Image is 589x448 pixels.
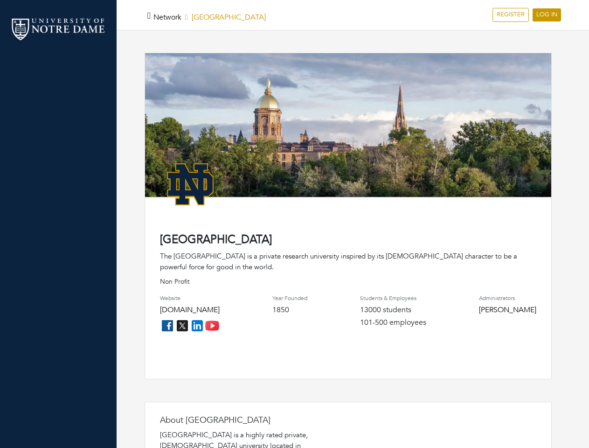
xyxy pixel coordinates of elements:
[160,251,536,272] div: The [GEOGRAPHIC_DATA] is a private research university inspired by its [DEMOGRAPHIC_DATA] charact...
[160,154,221,215] img: NotreDame_Logo.png
[360,318,426,327] h4: 101-500 employees
[272,295,307,301] h4: Year Founded
[153,13,266,22] h5: [GEOGRAPHIC_DATA]
[479,295,536,301] h4: Administrators
[160,415,346,426] h4: About [GEOGRAPHIC_DATA]
[160,233,536,247] h4: [GEOGRAPHIC_DATA]
[160,295,220,301] h4: Website
[160,305,220,315] a: [DOMAIN_NAME]
[145,53,551,209] img: rare_disease_hero-1920%20copy.png
[479,305,536,315] a: [PERSON_NAME]
[9,16,107,42] img: nd_logo.png
[190,318,205,333] img: linkedin_icon-84db3ca265f4ac0988026744a78baded5d6ee8239146f80404fb69c9eee6e8e7.png
[153,12,181,22] a: Network
[205,318,220,333] img: youtube_icon-fc3c61c8c22f3cdcae68f2f17984f5f016928f0ca0694dd5da90beefb88aa45e.png
[492,8,529,22] a: REGISTER
[272,306,307,315] h4: 1850
[175,318,190,333] img: twitter_icon-7d0bafdc4ccc1285aa2013833b377ca91d92330db209b8298ca96278571368c9.png
[360,306,426,315] h4: 13000 students
[533,8,561,21] a: LOG IN
[160,277,536,287] p: Non Profit
[160,318,175,333] img: facebook_icon-256f8dfc8812ddc1b8eade64b8eafd8a868ed32f90a8d2bb44f507e1979dbc24.png
[360,295,426,301] h4: Students & Employees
